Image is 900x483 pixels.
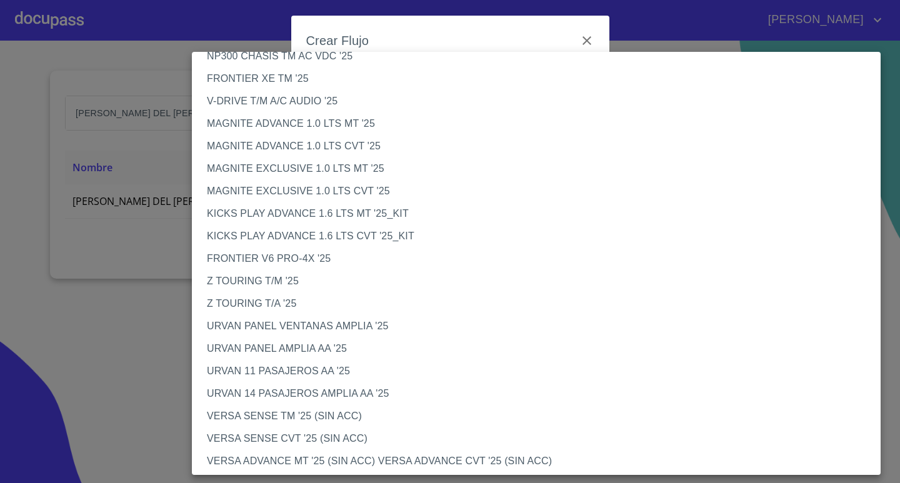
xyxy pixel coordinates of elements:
[192,67,890,90] li: FRONTIER XE TM '25
[192,360,890,382] li: URVAN 11 PASAJEROS AA '25
[192,382,890,405] li: URVAN 14 PASAJEROS AMPLIA AA '25
[192,292,890,315] li: Z TOURING T/A '25
[192,180,890,202] li: MAGNITE EXCLUSIVE 1.0 LTS CVT '25
[192,45,890,67] li: NP300 CHASIS TM AC VDC '25
[192,112,890,135] li: MAGNITE ADVANCE 1.0 LTS MT '25
[192,450,890,472] li: VERSA ADVANCE MT '25 (SIN ACC) VERSA ADVANCE CVT '25 (SIN ACC)
[192,337,890,360] li: URVAN PANEL AMPLIA AA '25
[192,157,890,180] li: MAGNITE EXCLUSIVE 1.0 LTS MT '25
[192,202,890,225] li: KICKS PLAY ADVANCE 1.6 LTS MT '25_KIT
[192,315,890,337] li: URVAN PANEL VENTANAS AMPLIA '25
[192,427,890,450] li: VERSA SENSE CVT '25 (SIN ACC)
[192,270,890,292] li: Z TOURING T/M '25
[192,135,890,157] li: MAGNITE ADVANCE 1.0 LTS CVT '25
[192,405,890,427] li: VERSA SENSE TM '25 (SIN ACC)
[192,90,890,112] li: V-DRIVE T/M A/C AUDIO '25
[192,225,890,247] li: KICKS PLAY ADVANCE 1.6 LTS CVT '25_KIT
[192,247,890,270] li: FRONTIER V6 PRO-4X '25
